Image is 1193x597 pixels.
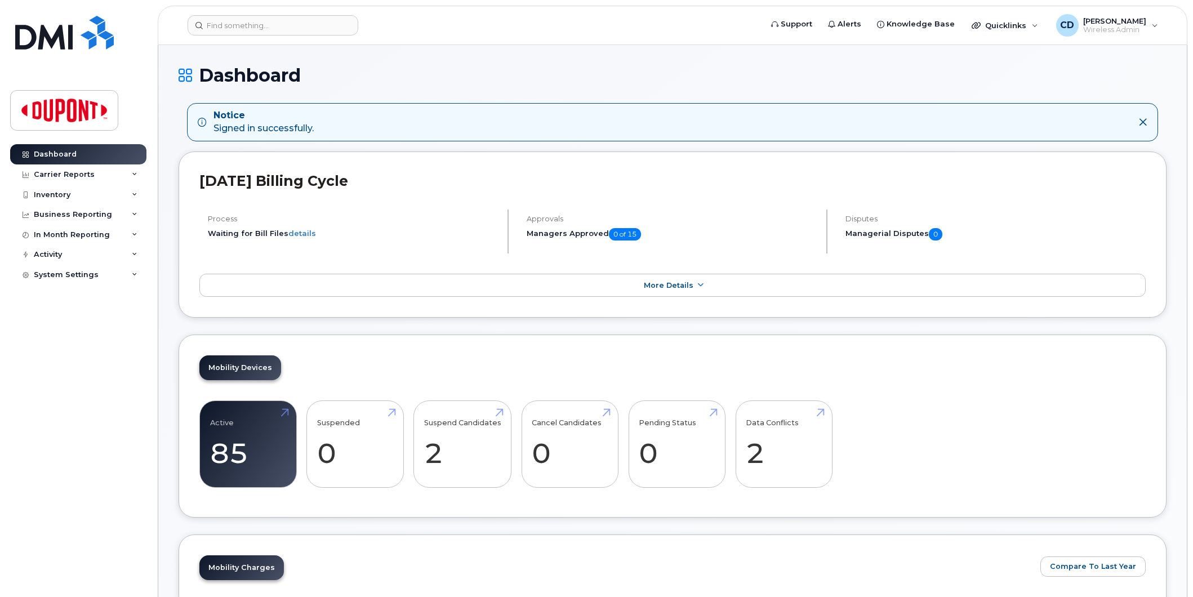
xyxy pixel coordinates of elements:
[179,65,1167,85] h1: Dashboard
[929,228,942,240] span: 0
[213,109,314,122] strong: Notice
[208,215,498,223] h4: Process
[199,555,284,580] a: Mobility Charges
[317,407,393,482] a: Suspended 0
[532,407,608,482] a: Cancel Candidates 0
[644,281,693,289] span: More Details
[288,229,316,238] a: details
[845,228,1146,240] h5: Managerial Disputes
[609,228,641,240] span: 0 of 15
[208,228,498,239] li: Waiting for Bill Files
[1050,561,1136,572] span: Compare To Last Year
[845,215,1146,223] h4: Disputes
[1040,556,1146,577] button: Compare To Last Year
[746,407,822,482] a: Data Conflicts 2
[199,172,1146,189] h2: [DATE] Billing Cycle
[424,407,501,482] a: Suspend Candidates 2
[210,407,286,482] a: Active 85
[639,407,715,482] a: Pending Status 0
[527,215,817,223] h4: Approvals
[199,355,281,380] a: Mobility Devices
[213,109,314,135] div: Signed in successfully.
[527,228,817,240] h5: Managers Approved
